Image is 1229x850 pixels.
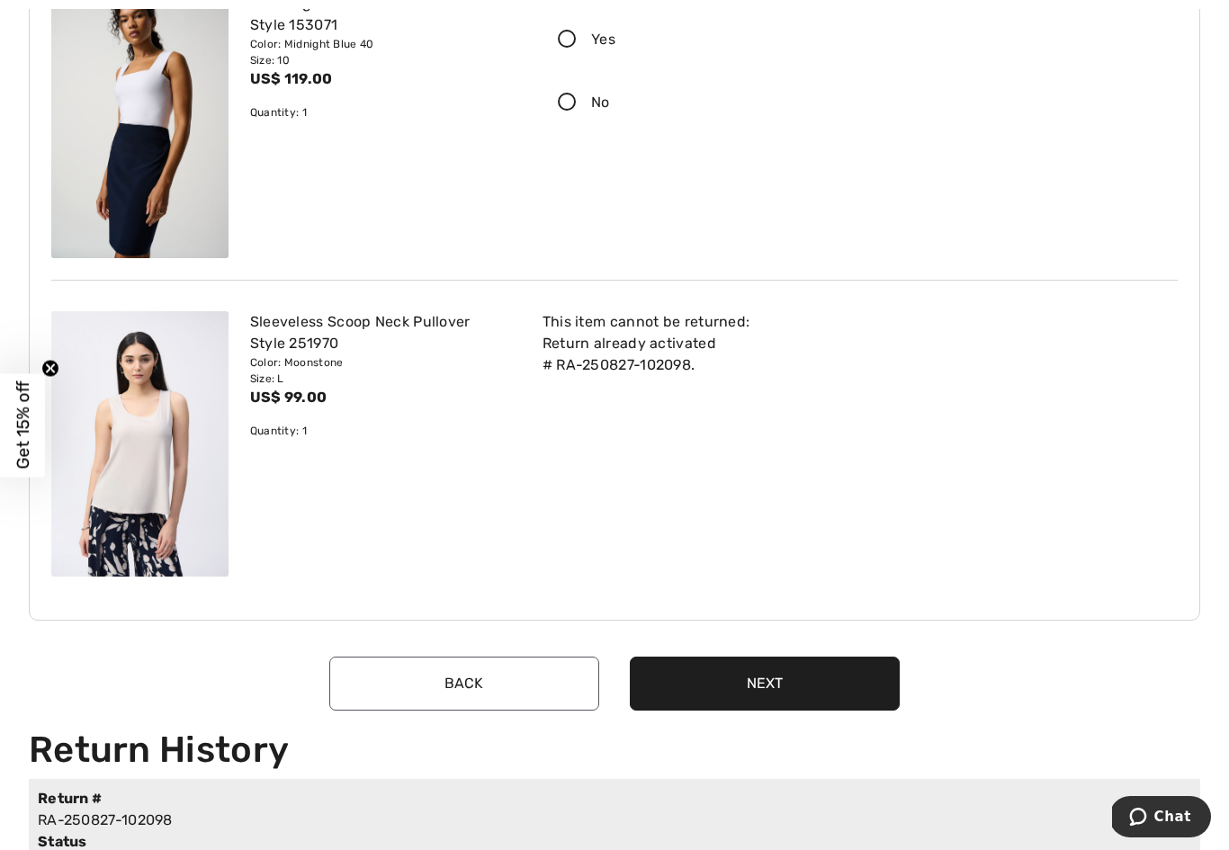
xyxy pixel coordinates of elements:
div: Color: Moonstone [250,354,510,371]
button: Next [630,657,900,711]
span: Get 15% off [13,381,33,470]
button: Close teaser [41,359,59,377]
img: joseph-ribkoff-tops-moonstone_251970c_2_1737_search.jpg [51,311,229,577]
div: Size: L [250,371,510,387]
div: Quantity: 1 [250,104,510,121]
div: This item cannot be returned: Return already activated # RA-250827-102098. [532,311,849,376]
div: Quantity: 1 [250,423,510,439]
button: Back [329,657,599,711]
div: Sleeveless Scoop Neck Pullover Style 251970 [250,311,510,354]
div: US$ 119.00 [250,68,510,90]
div: Size: 10 [250,52,510,68]
iframe: Opens a widget where you can chat to one of our agents [1112,796,1211,841]
label: Yes [543,12,839,67]
h1: Return History [29,729,1200,772]
div: US$ 99.00 [250,387,510,408]
div: Return # [38,788,327,810]
div: Color: Midnight Blue 40 [250,36,510,52]
div: RA-250827-102098 [38,810,903,831]
label: No [543,75,839,130]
